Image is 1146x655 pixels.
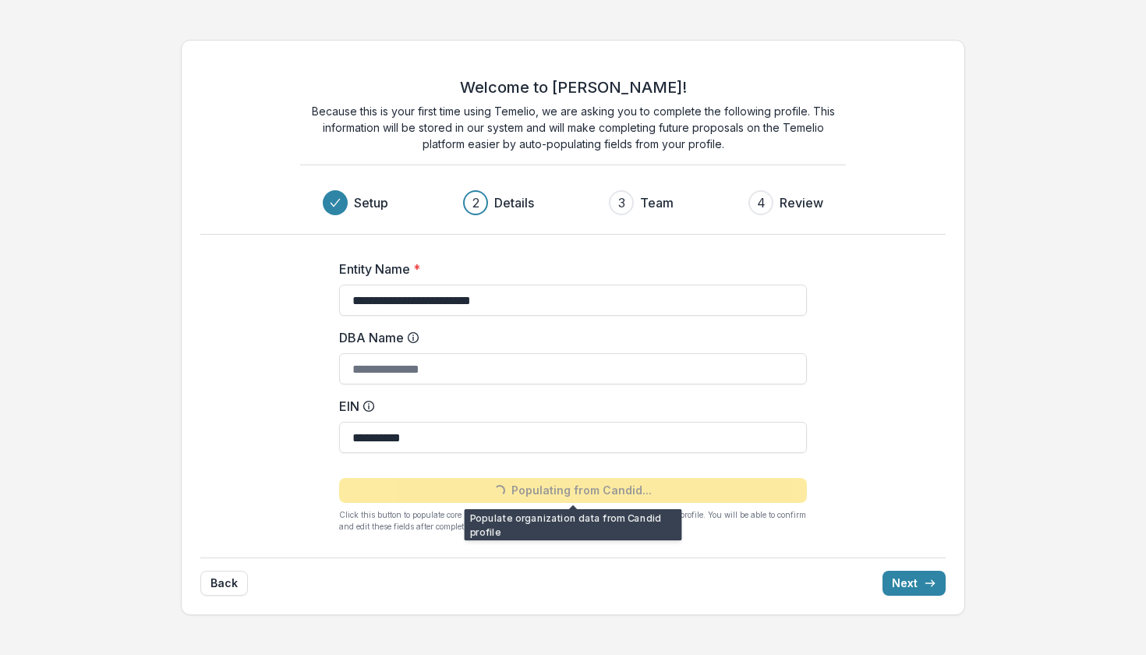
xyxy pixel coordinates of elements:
h3: Team [640,193,674,212]
h3: Setup [354,193,388,212]
div: 2 [472,193,479,212]
button: Back [200,571,248,596]
h2: Welcome to [PERSON_NAME]! [460,78,687,97]
label: DBA Name [339,328,798,347]
p: Because this is your first time using Temelio, we are asking you to complete the following profil... [300,103,846,152]
div: 4 [757,193,766,212]
div: 3 [618,193,625,212]
h3: Review [780,193,823,212]
label: EIN [339,397,798,416]
div: Progress [323,190,823,215]
h3: Details [494,193,534,212]
button: Next [882,571,946,596]
button: Populating from Candid... [339,478,807,503]
label: Entity Name [339,260,798,278]
p: Click this button to populate core profile fields in [GEOGRAPHIC_DATA] from your Candid profile. ... [339,509,807,533]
